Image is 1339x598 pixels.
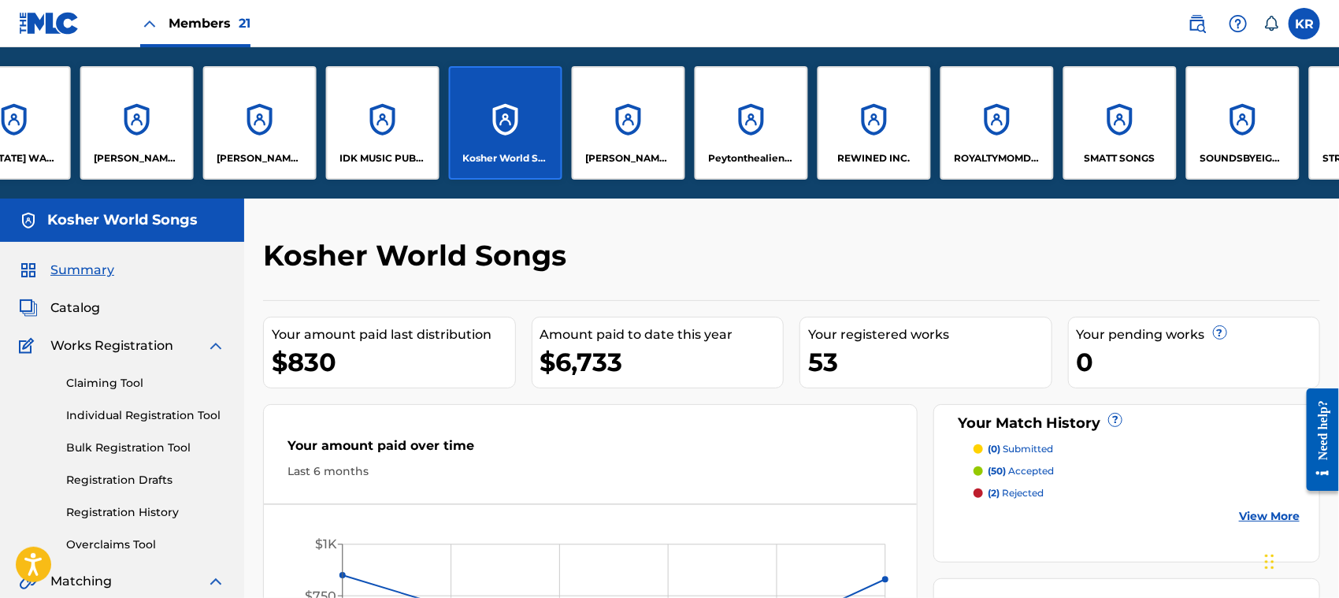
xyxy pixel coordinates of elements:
img: Summary [19,261,38,280]
a: Registration Drafts [66,472,225,488]
div: Help [1222,8,1254,39]
a: AccountsSMATT SONGS [1063,66,1177,180]
p: HUSHAM YOUSIF PUBLISHING [217,151,303,165]
span: 21 [239,16,250,31]
a: Bulk Registration Tool [66,440,225,456]
p: SOUNDSBYEIGHTEEN [1200,151,1286,165]
div: Your pending works [1077,325,1320,344]
a: (0) submitted [974,442,1300,456]
p: Peytonthealien Music [709,151,795,165]
h2: Kosher World Songs [263,238,574,273]
span: Catalog [50,299,100,318]
div: $6,733 [540,344,784,380]
span: (2) [988,487,1000,499]
span: ? [1214,326,1226,339]
a: Claiming Tool [66,375,225,392]
p: ROYALTYMOMDOTCOM [955,151,1040,165]
img: MLC Logo [19,12,80,35]
a: AccountsSOUNDSBYEIGHTEEN [1186,66,1300,180]
tspan: $1K [315,537,337,552]
a: Accounts[PERSON_NAME] PUBLISHING [203,66,317,180]
p: REWINED INC. [838,151,911,165]
a: SummarySummary [19,261,114,280]
a: Accounts[PERSON_NAME] BLVD PUBLISHING [80,66,194,180]
a: AccountsROYALTYMOMDOTCOM [940,66,1054,180]
div: Amount paid to date this year [540,325,784,344]
span: Members [169,14,250,32]
img: Works Registration [19,336,39,355]
span: (50) [988,465,1006,477]
h5: Kosher World Songs [47,211,198,229]
div: Your amount paid last distribution [272,325,515,344]
a: CatalogCatalog [19,299,100,318]
a: AccountsKosher World Songs [449,66,562,180]
a: Public Search [1181,8,1213,39]
img: Catalog [19,299,38,318]
p: FOSTER BLVD PUBLISHING [95,151,180,165]
p: rejected [988,486,1044,500]
img: expand [206,336,225,355]
span: ? [1109,414,1122,426]
div: 0 [1077,344,1320,380]
a: Individual Registration Tool [66,407,225,424]
div: Your amount paid over time [287,436,893,463]
div: Drag [1265,538,1274,585]
div: Your registered works [808,325,1052,344]
img: search [1188,14,1207,33]
div: Last 6 months [287,463,893,480]
span: (0) [988,443,1000,455]
p: IDK MUSIC PUBLISHING [340,151,426,165]
div: User Menu [1289,8,1320,39]
iframe: Resource Center [1295,377,1339,503]
iframe: Chat Widget [1260,522,1339,598]
div: 53 [808,344,1052,380]
p: Kosher World Songs [463,151,549,165]
a: Overclaims Tool [66,537,225,553]
img: Accounts [19,211,38,230]
a: AccountsIDK MUSIC PUBLISHING [326,66,440,180]
a: Registration History [66,504,225,521]
span: Summary [50,261,114,280]
img: Matching [19,572,39,591]
div: Notifications [1263,16,1279,32]
img: help [1229,14,1248,33]
img: Close [140,14,159,33]
p: accepted [988,464,1054,478]
span: Works Registration [50,336,173,355]
a: AccountsPeytonthealien Music [695,66,808,180]
a: View More [1239,508,1300,525]
a: (2) rejected [974,486,1300,500]
p: KYLE LUX PUBLISHING [586,151,672,165]
a: (50) accepted [974,464,1300,478]
a: AccountsREWINED INC. [818,66,931,180]
img: expand [206,572,225,591]
p: submitted [988,442,1053,456]
p: SMATT SONGS [1085,151,1155,165]
a: Accounts[PERSON_NAME] PUBLISHING [572,66,685,180]
div: Your Match History [954,413,1300,434]
div: $830 [272,344,515,380]
span: Matching [50,572,112,591]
